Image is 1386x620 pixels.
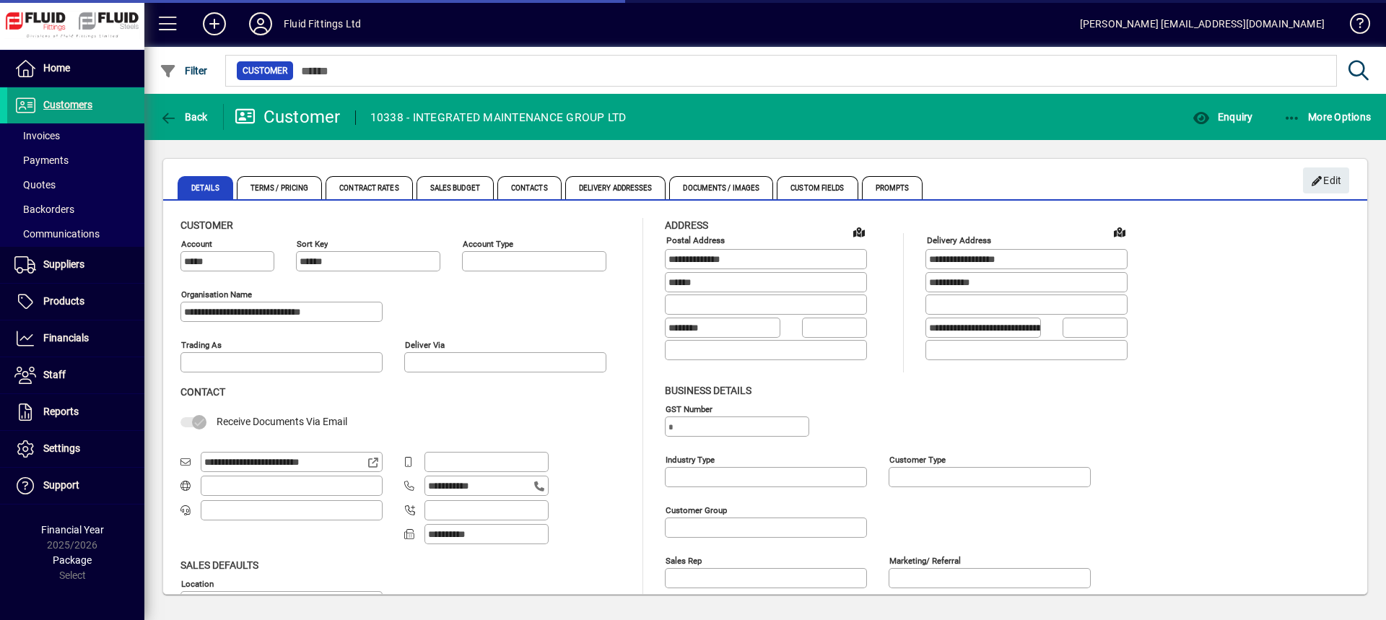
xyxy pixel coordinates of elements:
span: Quotes [14,179,56,191]
span: Contract Rates [326,176,412,199]
mat-label: Deliver via [405,340,445,350]
span: Filter [160,65,208,77]
span: Enquiry [1193,111,1252,123]
a: Home [7,51,144,87]
span: Sales Budget [417,176,494,199]
span: Prompts [862,176,923,199]
mat-label: Customer type [889,454,946,464]
mat-label: Trading as [181,340,222,350]
span: Back [160,111,208,123]
mat-label: Customer group [666,505,727,515]
a: Financials [7,320,144,357]
div: Customer [235,105,341,128]
span: Communications [14,228,100,240]
mat-label: Account [181,239,212,249]
a: View on map [847,220,871,243]
button: Back [156,104,212,130]
button: Filter [156,58,212,84]
span: Settings [43,442,80,454]
app-page-header-button: Back [144,104,224,130]
mat-label: Account Type [463,239,513,249]
span: Package [53,554,92,566]
a: Invoices [7,123,144,148]
a: View on map [1108,220,1131,243]
span: Edit [1311,169,1342,193]
span: More Options [1283,111,1372,123]
span: Support [43,479,79,491]
span: Products [43,295,84,307]
span: Terms / Pricing [237,176,323,199]
span: Custom Fields [777,176,858,199]
mat-label: Organisation name [181,289,252,300]
mat-label: Sort key [297,239,328,249]
span: Contacts [497,176,562,199]
mat-label: Industry type [666,454,715,464]
span: Backorders [14,204,74,215]
span: Payments [14,154,69,166]
span: Address [665,219,708,231]
a: Products [7,284,144,320]
button: Enquiry [1189,104,1256,130]
span: Financials [43,332,89,344]
span: Suppliers [43,258,84,270]
mat-label: Location [181,578,214,588]
a: Backorders [7,197,144,222]
a: Support [7,468,144,504]
a: Knowledge Base [1339,3,1368,50]
span: Contact [180,386,225,398]
a: Payments [7,148,144,173]
div: 10338 - INTEGRATED MAINTENANCE GROUP LTD [370,106,627,129]
a: Settings [7,431,144,467]
div: Fluid Fittings Ltd [284,12,361,35]
span: Financial Year [41,524,104,536]
a: Communications [7,222,144,246]
a: Staff [7,357,144,393]
span: Delivery Addresses [565,176,666,199]
span: Reports [43,406,79,417]
span: Sales defaults [180,559,258,571]
span: Receive Documents Via Email [217,416,347,427]
mat-label: Sales rep [666,555,702,565]
span: Invoices [14,130,60,141]
button: Profile [237,11,284,37]
span: Business details [665,385,751,396]
button: Edit [1303,167,1349,193]
span: Customer [180,219,233,231]
span: Customers [43,99,92,110]
div: [PERSON_NAME] [EMAIL_ADDRESS][DOMAIN_NAME] [1080,12,1325,35]
a: Reports [7,394,144,430]
button: Add [191,11,237,37]
mat-label: Marketing/ Referral [889,555,961,565]
button: More Options [1280,104,1375,130]
span: Documents / Images [669,176,773,199]
span: Staff [43,369,66,380]
mat-label: GST Number [666,403,712,414]
span: Details [178,176,233,199]
span: Customer [243,64,287,78]
span: Home [43,62,70,74]
a: Quotes [7,173,144,197]
a: Suppliers [7,247,144,283]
